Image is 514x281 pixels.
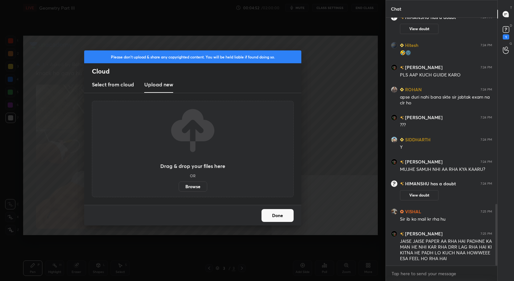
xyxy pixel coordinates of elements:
div: 7:24 PM [481,116,492,119]
div: ??? [400,122,492,128]
div: 7:24 PM [481,182,492,186]
h3: Drag & drop your files here [160,163,225,169]
div: JAISE JAISE PAPER AA RHA HAI PADHNE KA MAN HE NHI KAR RHA DRR LAG RHA HAI KI KITNA HE PADH LO KUC... [400,238,492,262]
div: 7:24 PM [481,88,492,92]
h6: SIDDHARTH [404,136,430,143]
h2: Cloud [92,67,301,75]
p: G [510,41,512,46]
div: 1 [503,34,509,40]
div: 7:24 PM [481,66,492,69]
img: no-rating-badge.077c3623.svg [400,66,404,69]
img: dc05a3ca6fcf49e0b993e2aff3e73f15.jpg [391,159,397,165]
h6: [PERSON_NAME] [404,158,443,165]
img: cdd2282100044d4b92953dab0f61ef59.jpg [391,86,397,93]
h6: Hitesh [404,42,418,48]
h6: ROHAN [404,86,422,93]
div: 7:24 PM [481,138,492,142]
p: D [510,23,512,28]
img: Learner_Badge_beginner_1_8b307cf2a0.svg [400,88,404,92]
img: no-rating-badge.077c3623.svg [400,232,404,236]
h3: Upload new [144,81,173,88]
div: 7:25 PM [481,210,492,214]
img: 82530134e3804733bf83b44f553e9300.51955040_3 [391,42,397,48]
div: Sir ib ko mail kr rha hu [400,216,492,223]
div: MUJHE SAMJH NHI AA RHA KYA KAARU? [400,166,492,173]
div: Y [400,144,492,151]
div: grid [386,18,497,266]
div: apse duri nahi bana skte sir jabtak exam na clr ho [400,94,492,106]
img: no-rating-badge.077c3623.svg [400,160,404,164]
h3: Select from cloud [92,81,134,88]
h6: [PERSON_NAME] [404,114,443,121]
h6: [PERSON_NAME] [404,64,443,71]
h6: [PERSON_NAME] [404,230,443,237]
img: d0508f54bb4742778abb335f6be30aa2.jpg [391,208,397,215]
img: no-rating-badge.077c3623.svg [400,181,404,187]
h6: HIMANSHU [404,181,429,187]
h5: OR [190,174,196,178]
button: View doubt [400,24,439,34]
p: Chat [386,0,406,17]
img: no-rating-badge.077c3623.svg [400,116,404,119]
img: Learner_Badge_beginner_1_8b307cf2a0.svg [400,138,404,142]
div: Please don't upload & share any copyrighted content. You will be held liable if found doing so. [84,50,301,63]
img: Learner_Badge_hustler_a18805edde.svg [400,210,404,214]
img: Learner_Badge_beginner_1_8b307cf2a0.svg [400,43,404,47]
img: e26a0dd095f84175893aa85459b6a801.jpg [391,136,397,143]
span: has a doubt [429,181,456,187]
img: dc05a3ca6fcf49e0b993e2aff3e73f15.jpg [391,231,397,237]
div: 7:24 PM [481,43,492,47]
div: 🤣🌚 [400,50,492,56]
div: PLS AAP KUCH GUIDE KARO [400,72,492,78]
button: Done [261,209,294,222]
button: View doubt [400,190,439,200]
div: 7:25 PM [481,232,492,236]
div: 7:24 PM [481,160,492,164]
img: dc05a3ca6fcf49e0b993e2aff3e73f15.jpg [391,114,397,121]
h6: VISHAL [404,208,421,215]
img: dc05a3ca6fcf49e0b993e2aff3e73f15.jpg [391,64,397,71]
p: T [510,5,512,10]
